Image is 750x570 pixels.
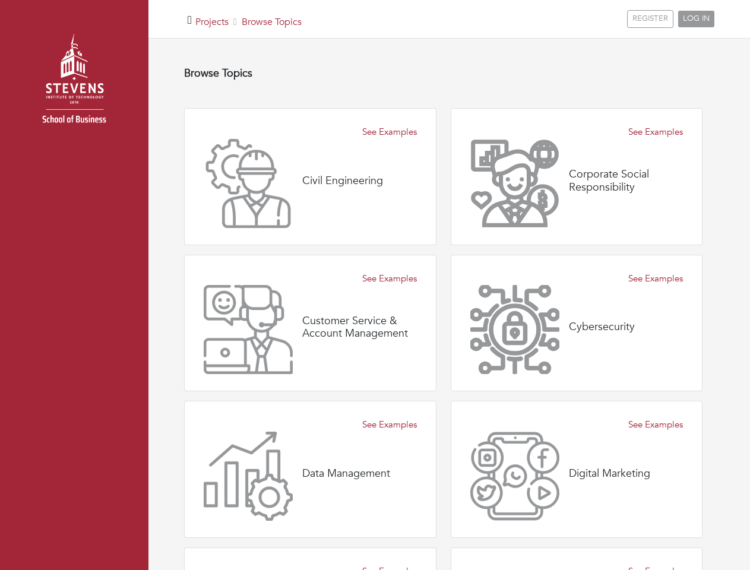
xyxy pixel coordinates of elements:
[242,15,302,28] a: Browse Topics
[12,21,137,145] img: stevens_logo.png
[184,67,702,80] h4: Browse Topics
[678,11,714,27] a: LOG IN
[628,418,683,432] a: See Examples
[195,15,229,28] a: Projects
[569,321,635,334] h4: Cybersecurity
[302,467,390,480] h4: Data Management
[627,10,673,28] a: REGISTER
[628,272,683,286] a: See Examples
[362,125,417,139] a: See Examples
[362,418,417,432] a: See Examples
[302,175,383,188] h4: Civil Engineering
[569,168,683,194] h4: Corporate Social Responsibility
[362,272,417,286] a: See Examples
[628,125,683,139] a: See Examples
[302,315,417,340] h4: Customer Service & Account Management
[569,467,650,480] h4: Digital Marketing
